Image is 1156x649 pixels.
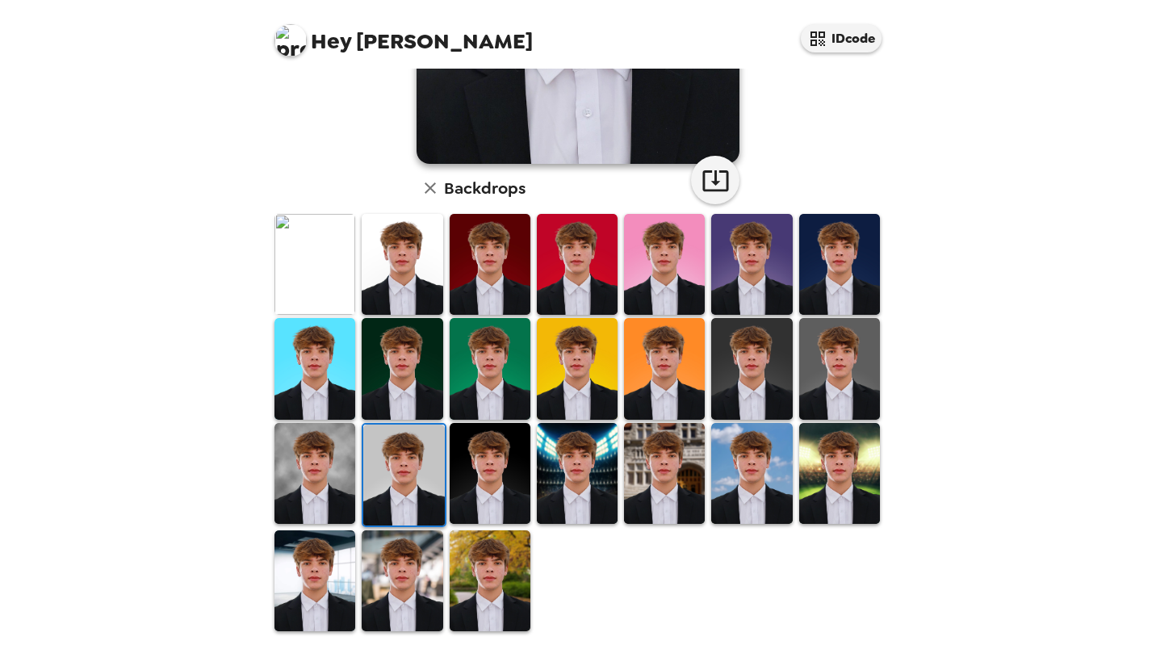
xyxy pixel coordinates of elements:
img: profile pic [274,24,307,57]
h6: Backdrops [444,175,526,201]
span: [PERSON_NAME] [274,16,533,52]
button: IDcode [801,24,882,52]
span: Hey [311,27,351,56]
img: Original [274,214,355,315]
